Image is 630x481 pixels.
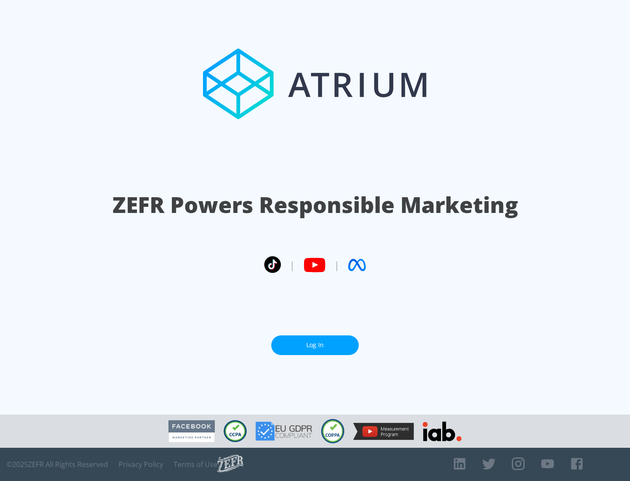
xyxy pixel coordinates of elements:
a: Terms of Use [174,460,217,469]
img: GDPR Compliant [255,422,312,441]
img: IAB [423,422,462,441]
span: | [334,258,339,272]
img: Facebook Marketing Partner [168,420,215,443]
h1: ZEFR Powers Responsible Marketing [112,190,518,220]
a: Privacy Policy [119,460,163,469]
img: CCPA Compliant [224,420,247,442]
img: YouTube Measurement Program [353,423,414,440]
span: | [290,258,295,272]
img: COPPA Compliant [321,419,344,443]
span: © 2025 ZEFR All Rights Reserved [7,460,108,469]
a: Log In [271,335,359,355]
